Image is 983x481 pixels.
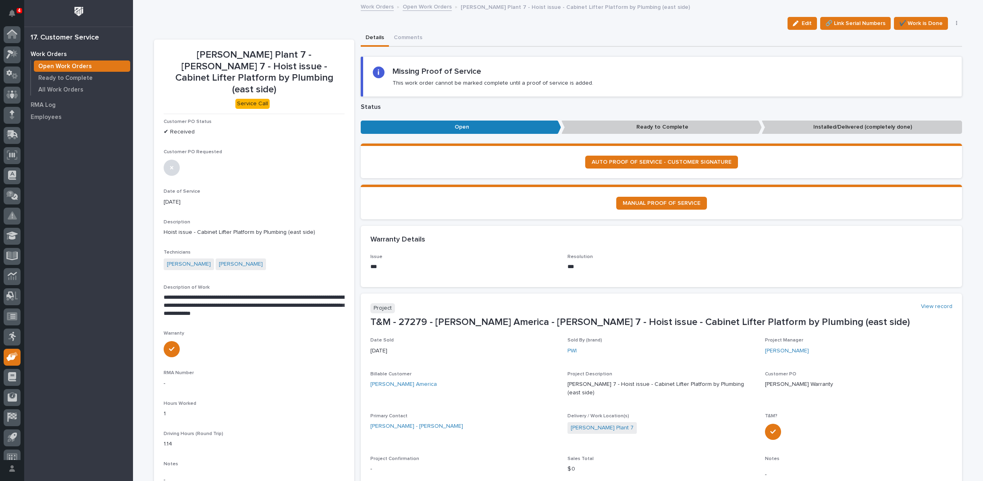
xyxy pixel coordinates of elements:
p: Employees [31,114,62,121]
span: Billable Customer [370,372,411,377]
p: Work Orders [31,51,67,58]
p: 1.14 [164,440,345,448]
p: Project [370,303,395,313]
h2: Warranty Details [370,235,425,244]
p: ✔ Received [164,128,345,136]
span: Edit [802,20,812,27]
p: All Work Orders [38,86,83,94]
a: Work Orders [361,2,394,11]
button: Edit [788,17,817,30]
span: Project Manager [765,338,803,343]
button: 🔗 Link Serial Numbers [820,17,891,30]
p: [PERSON_NAME] Plant 7 - Hoist issue - Cabinet Lifter Platform by Plumbing (east side) [461,2,690,11]
span: Description of Work [164,285,210,290]
p: [PERSON_NAME] 7 - Hoist issue - Cabinet Lifter Platform by Plumbing (east side) [567,380,755,397]
p: [PERSON_NAME] Plant 7 - [PERSON_NAME] 7 - Hoist issue - Cabinet Lifter Platform by Plumbing (east... [164,49,345,96]
a: [PERSON_NAME] Plant 7 [571,424,634,432]
a: [PERSON_NAME] - [PERSON_NAME] [370,422,463,431]
span: RMA Number [164,371,194,375]
a: Open Work Orders [403,2,452,11]
p: - [164,379,345,388]
span: Description [164,220,190,225]
a: [PERSON_NAME] America [370,380,437,389]
span: Technicians [164,250,191,255]
p: [DATE] [164,198,345,206]
a: PWI [567,347,577,355]
a: All Work Orders [31,84,133,95]
span: Project Description [567,372,612,377]
a: MANUAL PROOF OF SERVICE [616,197,707,210]
p: - [370,465,558,473]
span: Sales Total [567,456,594,461]
div: Notifications4 [10,10,21,23]
p: Open Work Orders [38,63,92,70]
a: [PERSON_NAME] [167,260,211,269]
p: Open [361,121,561,134]
button: Notifications [4,5,21,22]
p: 1 [164,410,345,418]
span: Notes [765,456,779,461]
span: AUTO PROOF OF SERVICE - CUSTOMER SIGNATURE [592,159,732,165]
a: Work Orders [24,48,133,60]
p: $ 0 [567,465,755,473]
span: Sold By (brand) [567,338,602,343]
span: Warranty [164,331,184,336]
p: This work order cannot be marked complete until a proof of service is added. [393,79,593,87]
p: - [765,471,952,479]
p: Ready to Complete [38,75,93,82]
span: Date Sold [370,338,394,343]
div: Service Call [235,99,270,109]
p: Installed/Delivered (completely done) [762,121,962,134]
span: MANUAL PROOF OF SERVICE [623,200,700,206]
a: View record [921,303,952,310]
button: Comments [389,30,427,47]
span: Notes [164,462,178,466]
a: [PERSON_NAME] [765,347,809,355]
button: ✔️ Work is Done [894,17,948,30]
span: T&M? [765,414,777,419]
span: Driving Hours (Round Trip) [164,431,223,436]
button: Details [361,30,389,47]
p: RMA Log [31,102,56,109]
p: 4 [18,8,21,13]
span: Hours Worked [164,401,196,406]
p: [DATE] [370,347,558,355]
a: Employees [24,111,133,123]
p: Hoist issue - Cabinet Lifter Platform by Plumbing (east side) [164,228,345,237]
a: Ready to Complete [31,72,133,83]
span: 🔗 Link Serial Numbers [825,19,885,28]
h2: Missing Proof of Service [393,67,481,76]
span: Date of Service [164,189,200,194]
img: Workspace Logo [71,4,86,19]
div: 17. Customer Service [31,33,99,42]
p: Ready to Complete [561,121,762,134]
span: ✔️ Work is Done [899,19,943,28]
a: Open Work Orders [31,60,133,72]
span: Customer PO Status [164,119,212,124]
span: Customer PO [765,372,796,377]
span: Customer PO Requested [164,150,222,154]
a: RMA Log [24,99,133,111]
p: Status [361,103,962,111]
p: T&M - 27279 - [PERSON_NAME] America - [PERSON_NAME] 7 - Hoist issue - Cabinet Lifter Platform by ... [370,317,952,328]
span: Delivery / Work Location(s) [567,414,629,419]
a: [PERSON_NAME] [219,260,263,269]
span: Project Confirmation [370,456,419,461]
a: AUTO PROOF OF SERVICE - CUSTOMER SIGNATURE [585,156,738,169]
p: [PERSON_NAME] Warranty [765,380,952,389]
span: Primary Contact [370,414,407,419]
span: Issue [370,254,382,259]
span: Resolution [567,254,593,259]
